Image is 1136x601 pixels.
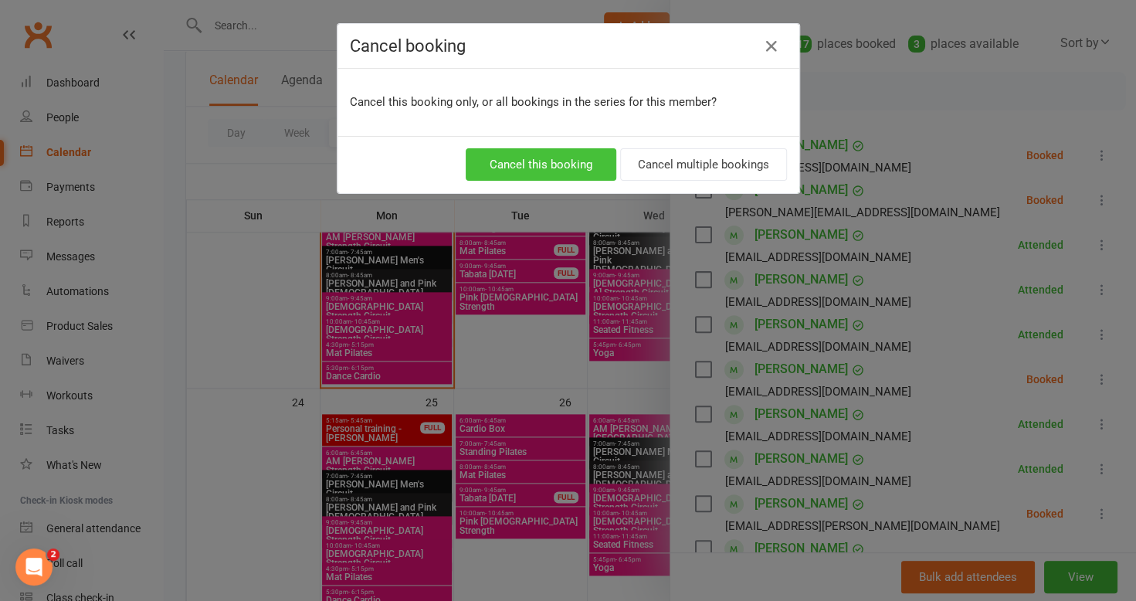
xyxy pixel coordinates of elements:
button: Close [759,34,784,59]
h4: Cancel booking [350,36,787,56]
span: 2 [47,548,59,561]
iframe: Intercom live chat [15,548,53,586]
button: Cancel this booking [466,148,616,181]
p: Cancel this booking only, or all bookings in the series for this member? [350,93,787,111]
button: Cancel multiple bookings [620,148,787,181]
